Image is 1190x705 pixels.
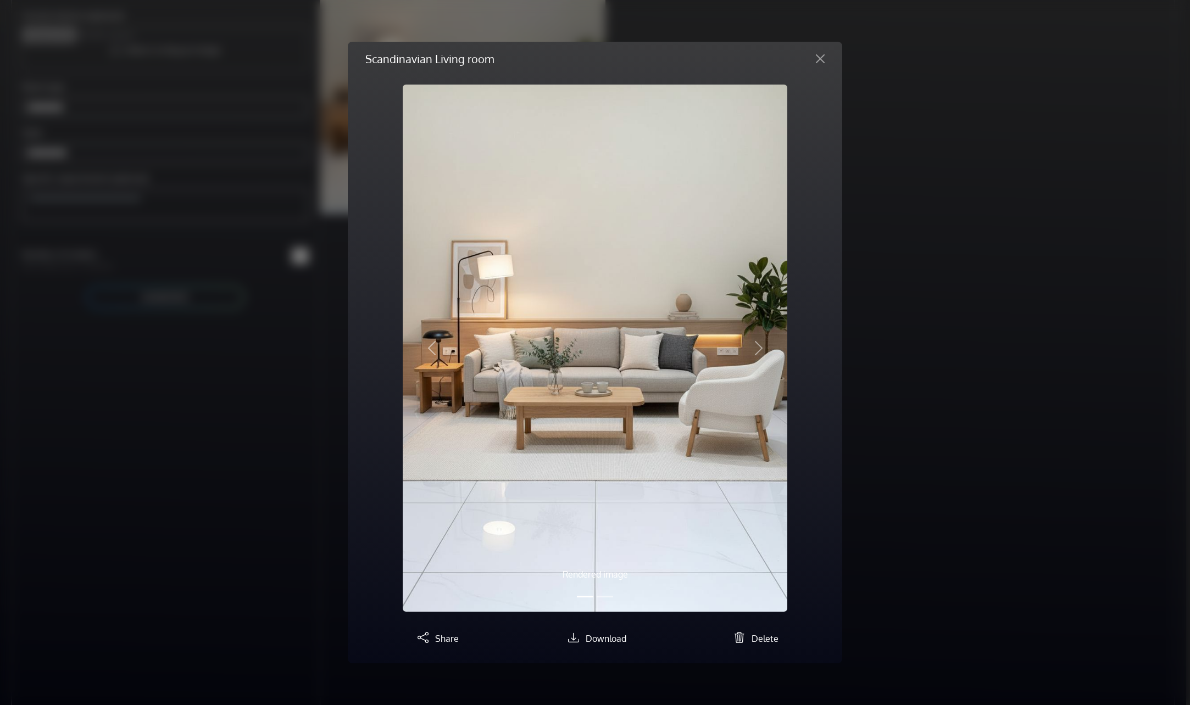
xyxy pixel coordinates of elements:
[752,633,778,644] span: Delete
[586,633,626,644] span: Download
[730,629,778,646] button: Delete
[807,50,833,68] button: Close
[403,85,787,611] img: homestyler-20251005-1-z7j6y3.jpg
[435,633,459,644] span: Share
[460,568,730,581] p: Rendered image
[413,633,459,644] a: Share
[597,590,613,603] button: Slide 2
[577,590,593,603] button: Slide 1
[365,51,494,67] h5: Scandinavian Living room
[564,633,626,644] a: Download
